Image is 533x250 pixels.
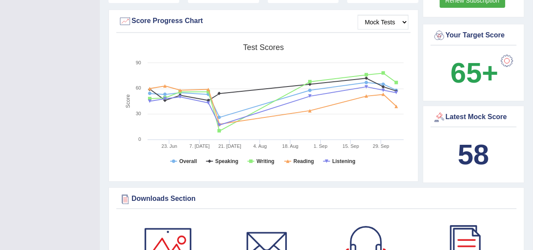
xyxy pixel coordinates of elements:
[293,158,314,164] tspan: Reading
[433,111,515,124] div: Latest Mock Score
[161,143,177,149] tspan: 23. Jun
[342,143,359,149] tspan: 15. Sep
[458,139,489,170] b: 58
[451,57,498,89] b: 65+
[314,143,328,149] tspan: 1. Sep
[189,143,210,149] tspan: 7. [DATE]
[138,137,141,142] text: 0
[218,143,241,149] tspan: 21. [DATE]
[215,158,238,164] tspan: Speaking
[253,143,267,149] tspan: 4. Aug
[373,143,389,149] tspan: 29. Sep
[125,94,131,108] tspan: Score
[179,158,197,164] tspan: Overall
[243,43,284,52] tspan: Test scores
[332,158,355,164] tspan: Listening
[257,158,274,164] tspan: Writing
[136,60,141,65] text: 90
[136,85,141,90] text: 60
[118,193,514,206] div: Downloads Section
[136,111,141,116] text: 30
[433,29,515,42] div: Your Target Score
[118,15,408,28] div: Score Progress Chart
[282,143,298,149] tspan: 18. Aug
